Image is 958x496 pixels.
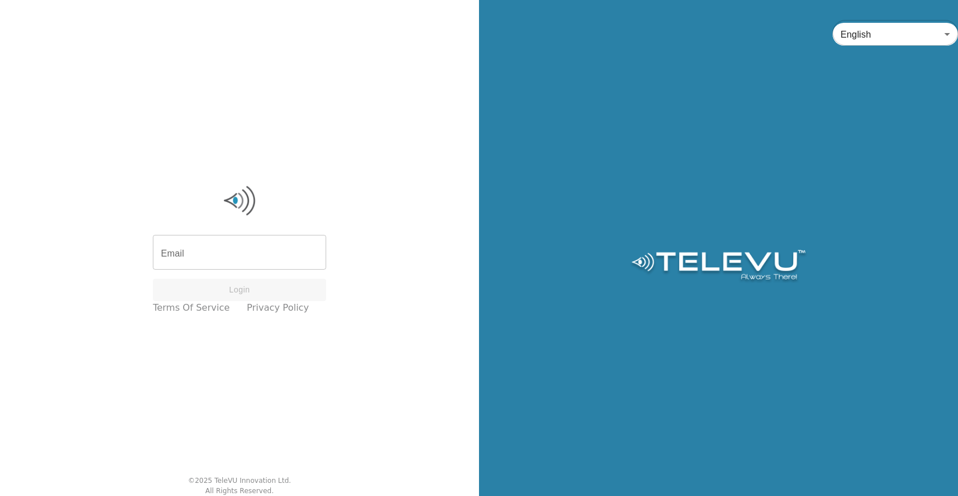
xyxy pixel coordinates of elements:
div: © 2025 TeleVU Innovation Ltd. [188,475,291,486]
a: Privacy Policy [247,301,309,315]
img: Logo [630,250,807,284]
div: English [833,18,958,50]
img: Logo [153,184,326,218]
div: All Rights Reserved. [205,486,274,496]
a: Terms of Service [153,301,230,315]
